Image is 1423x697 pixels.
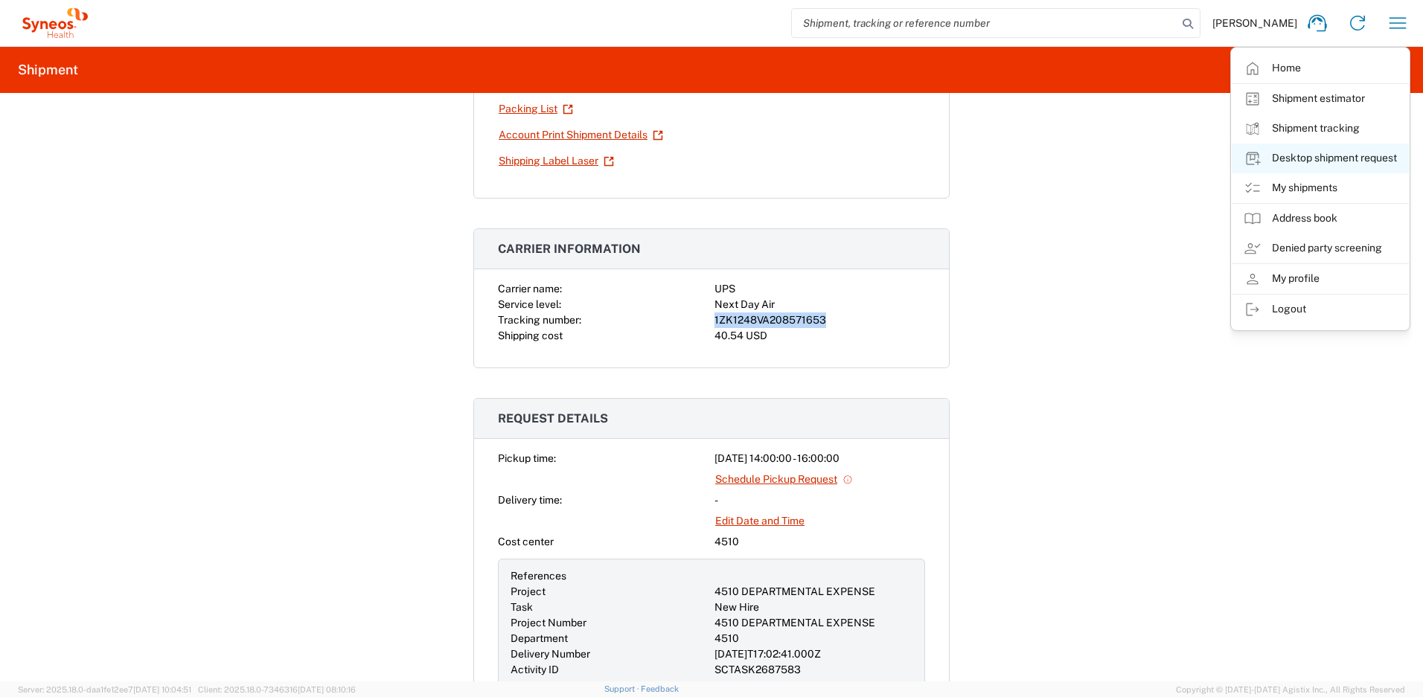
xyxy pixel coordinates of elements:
a: My shipments [1232,173,1409,203]
a: My profile [1232,264,1409,294]
a: Feedback [641,684,679,693]
div: Delivery Number [511,646,709,662]
a: Logout [1232,295,1409,324]
div: New Hire [714,600,912,615]
span: [DATE] 08:10:16 [298,685,356,694]
div: Task [511,600,709,615]
a: Schedule Pickup Request [714,466,854,492]
div: - [714,492,925,508]
h2: Shipment [18,61,78,79]
div: SCTASK2687583 [714,662,912,678]
span: Carrier information [498,242,641,256]
div: 40.54 USD [714,328,925,344]
a: Support [604,684,642,693]
div: 4510 DEPARTMENTAL EXPENSE [714,584,912,600]
div: Next Day Air [714,297,925,312]
span: Shipping cost [498,330,563,341]
div: 4510 [714,631,912,646]
a: Shipping Label Laser [498,148,615,174]
div: Project Number [511,615,709,631]
div: Project [511,584,709,600]
div: [DATE]T17:02:41.000Z [714,646,912,662]
a: Shipment estimator [1232,84,1409,114]
a: Packing List [498,96,574,122]
div: [DATE] 14:00:00 - 16:00:00 [714,451,925,466]
span: [DATE] 10:04:51 [133,685,191,694]
div: 4510 [714,534,925,550]
a: Edit Date and Time [714,508,805,534]
span: References [511,570,566,582]
div: Department [511,631,709,646]
div: 1ZK1248VA208571653 [714,312,925,328]
a: Denied party screening [1232,234,1409,263]
span: Delivery time: [498,494,562,506]
span: Service level: [498,298,561,310]
a: Account Print Shipment Details [498,122,664,148]
span: Request details [498,411,608,425]
a: Shipment tracking [1232,114,1409,144]
span: Tracking number: [498,314,581,326]
a: Address book [1232,204,1409,234]
span: Server: 2025.18.0-daa1fe12ee7 [18,685,191,694]
span: Pickup time: [498,452,556,464]
span: Carrier name: [498,283,562,295]
div: Activity ID [511,662,709,678]
span: [PERSON_NAME] [1212,16,1297,30]
div: 4510 DEPARTMENTAL EXPENSE [714,615,912,631]
span: Cost center [498,536,554,547]
input: Shipment, tracking or reference number [792,9,1177,37]
span: Client: 2025.18.0-7346316 [198,685,356,694]
div: UPS [714,281,925,297]
span: Copyright © [DATE]-[DATE] Agistix Inc., All Rights Reserved [1176,683,1405,696]
a: Home [1232,54,1409,83]
a: Desktop shipment request [1232,144,1409,173]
